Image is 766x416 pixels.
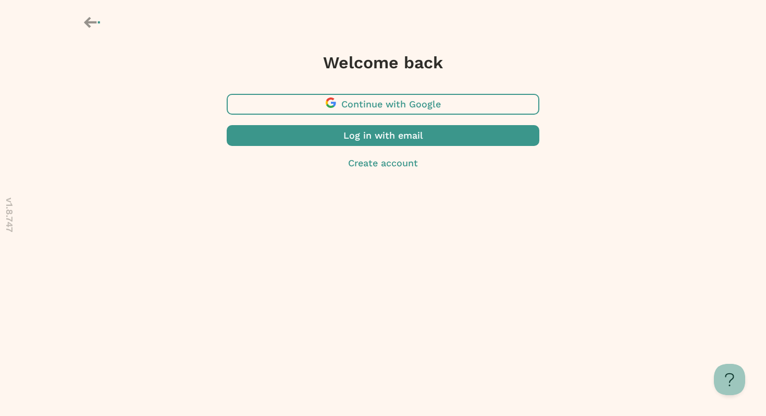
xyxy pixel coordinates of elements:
button: Create account [227,156,539,170]
button: Log in with email [227,125,539,146]
button: Continue with Google [227,94,539,115]
p: v 1.8.747 [3,198,16,233]
iframe: Toggle Customer Support [714,364,745,395]
h3: Welcome back [227,52,539,73]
